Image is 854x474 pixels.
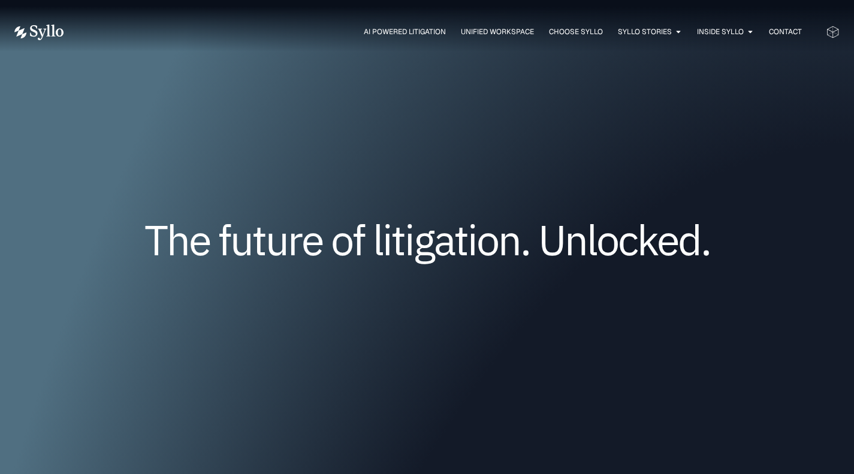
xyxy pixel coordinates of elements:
[618,26,672,37] a: Syllo Stories
[87,26,802,38] div: Menu Toggle
[87,26,802,38] nav: Menu
[461,26,534,37] a: Unified Workspace
[697,26,744,37] a: Inside Syllo
[769,26,802,37] a: Contact
[364,26,446,37] a: AI Powered Litigation
[549,26,603,37] a: Choose Syllo
[86,220,768,259] h1: The future of litigation. Unlocked.
[14,25,64,40] img: Vector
